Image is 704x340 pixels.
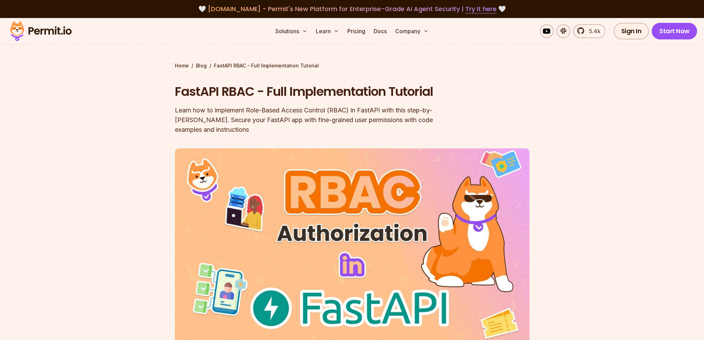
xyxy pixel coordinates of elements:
[175,83,441,100] h1: FastAPI RBAC - Full Implementation Tutorial
[273,24,310,38] button: Solutions
[573,24,605,38] a: 5.4k
[465,4,497,13] a: Try it here
[652,23,697,39] a: Start Now
[17,4,687,14] div: 🤍 🤍
[208,4,497,13] span: [DOMAIN_NAME] - Permit's New Platform for Enterprise-Grade AI Agent Security |
[614,23,649,39] a: Sign In
[175,105,441,135] div: Learn how to implement Role-Based Access Control (RBAC) in FastAPI with this step-by-[PERSON_NAME...
[196,62,207,69] a: Blog
[175,62,529,69] div: / /
[392,24,431,38] button: Company
[585,27,600,35] span: 5.4k
[313,24,342,38] button: Learn
[371,24,390,38] a: Docs
[175,62,189,69] a: Home
[7,19,75,43] img: Permit logo
[345,24,368,38] a: Pricing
